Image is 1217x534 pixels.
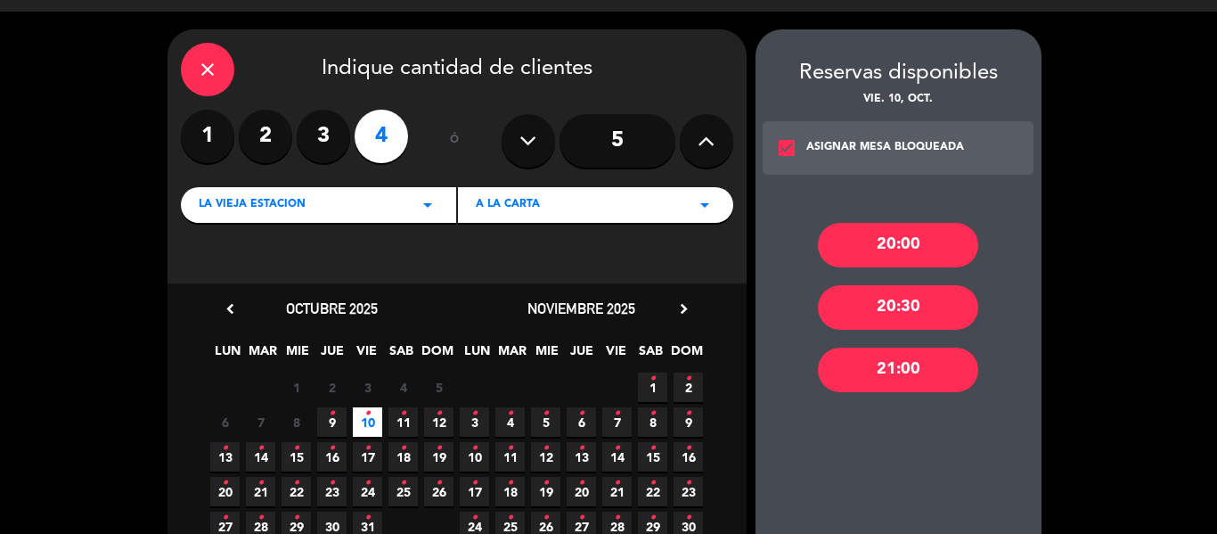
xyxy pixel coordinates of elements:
span: 2 [317,373,347,402]
span: 4 [388,373,418,402]
i: • [649,469,656,497]
i: • [364,504,371,532]
i: • [436,434,442,463]
i: • [400,434,406,463]
span: 5 [424,373,453,402]
i: • [471,399,478,428]
i: • [614,434,620,463]
i: chevron_left [221,300,240,318]
span: 7 [602,407,632,437]
i: • [293,504,299,532]
span: 21 [602,477,632,506]
i: • [364,399,371,428]
span: 22 [638,477,667,506]
span: 17 [353,442,382,472]
div: ASIGNAR MESA BLOQUEADA [806,139,964,157]
div: 21:00 [818,348,978,392]
span: 10 [353,407,382,437]
span: 4 [495,407,525,437]
span: 14 [246,442,275,472]
i: • [257,504,264,532]
label: 1 [181,110,234,163]
i: • [685,399,691,428]
i: • [614,504,620,532]
span: MAR [497,341,527,370]
span: 7 [246,407,275,437]
i: • [222,504,228,532]
div: 20:00 [818,223,978,267]
div: Indique cantidad de clientes [181,43,733,96]
span: VIE [601,341,631,370]
span: 19 [424,442,453,472]
i: check_box [776,137,797,159]
span: LUN [462,341,492,370]
span: 18 [388,442,418,472]
span: 13 [567,442,596,472]
i: • [293,469,299,497]
div: Reservas disponibles [756,56,1041,91]
span: 3 [460,407,489,437]
span: 1 [638,373,667,402]
i: • [543,399,549,428]
i: • [507,469,513,497]
span: 5 [531,407,560,437]
div: 20:30 [818,285,978,330]
span: 18 [495,477,525,506]
i: • [329,469,335,497]
span: 23 [674,477,703,506]
span: 6 [210,407,240,437]
span: JUE [567,341,596,370]
span: 20 [567,477,596,506]
i: • [364,434,371,463]
span: 26 [424,477,453,506]
span: A LA CARTA [476,196,540,214]
span: LUN [213,341,242,370]
i: arrow_drop_down [694,194,715,216]
span: 3 [353,373,382,402]
span: 11 [495,442,525,472]
i: • [364,469,371,497]
i: • [471,504,478,532]
i: • [649,365,656,393]
i: • [222,469,228,497]
span: 11 [388,407,418,437]
span: 20 [210,477,240,506]
i: • [293,434,299,463]
span: MIE [282,341,312,370]
i: • [329,399,335,428]
i: • [329,434,335,463]
div: ó [426,110,484,172]
span: 16 [317,442,347,472]
i: arrow_drop_down [417,194,438,216]
span: 22 [282,477,311,506]
span: DOM [671,341,700,370]
span: JUE [317,341,347,370]
span: 8 [638,407,667,437]
span: La Vieja Estacion [199,196,306,214]
i: • [578,504,584,532]
i: • [436,469,442,497]
i: • [649,434,656,463]
span: 24 [353,477,382,506]
span: 25 [388,477,418,506]
span: VIE [352,341,381,370]
span: 8 [282,407,311,437]
span: SAB [636,341,666,370]
span: 19 [531,477,560,506]
span: MIE [532,341,561,370]
label: 4 [355,110,408,163]
i: • [578,399,584,428]
span: DOM [421,341,451,370]
i: • [578,469,584,497]
i: • [543,469,549,497]
i: • [471,469,478,497]
i: • [543,504,549,532]
span: 12 [531,442,560,472]
i: • [257,434,264,463]
i: • [649,399,656,428]
i: • [543,434,549,463]
label: 3 [297,110,350,163]
span: 10 [460,442,489,472]
span: 1 [282,373,311,402]
i: • [222,434,228,463]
